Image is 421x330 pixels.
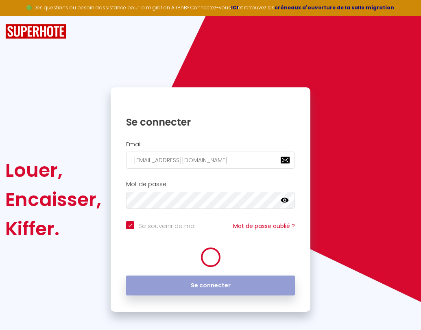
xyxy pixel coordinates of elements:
div: Kiffer. [5,214,101,243]
a: ICI [231,4,238,11]
a: Mot de passe oublié ? [233,222,295,230]
h2: Mot de passe [126,181,295,188]
a: créneaux d'ouverture de la salle migration [275,4,394,11]
h1: Se connecter [126,116,295,128]
button: Se connecter [126,276,295,296]
button: Ouvrir le widget de chat LiveChat [7,3,31,28]
h2: Email [126,141,295,148]
img: SuperHote logo [5,24,66,39]
div: Louer, [5,156,101,185]
input: Ton Email [126,152,295,169]
div: Encaisser, [5,185,101,214]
